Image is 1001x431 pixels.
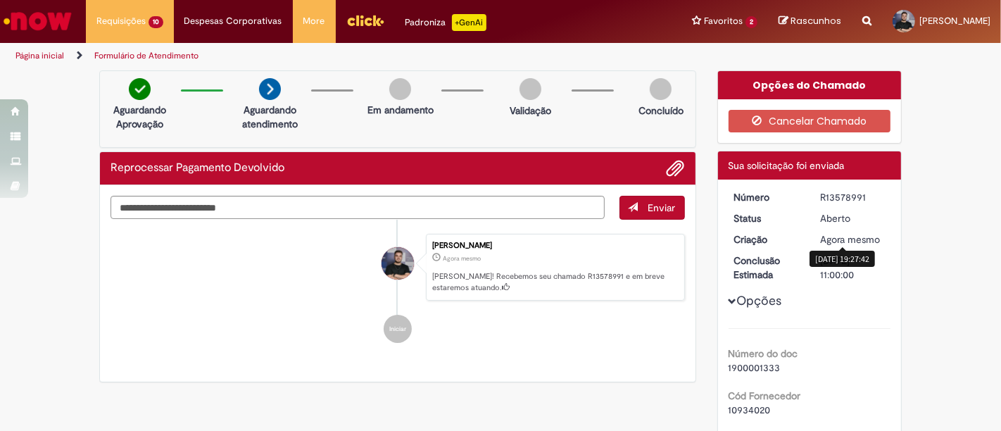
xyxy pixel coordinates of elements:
[94,50,199,61] a: Formulário de Atendimento
[729,404,771,416] span: 10934020
[791,14,841,27] span: Rascunhos
[704,14,743,28] span: Favoritos
[259,78,281,100] img: arrow-next.png
[382,247,414,280] div: Lucas Alexandre Grahl Ribeiro
[15,50,64,61] a: Página inicial
[443,254,481,263] time: 29/09/2025 19:27:42
[729,347,798,360] b: Número do doc
[745,16,757,28] span: 2
[111,234,685,301] li: Lucas Alexandre Grahl Ribeiro
[729,159,845,172] span: Sua solicitação foi enviada
[820,211,886,225] div: Aberto
[820,232,886,246] div: 29/09/2025 19:27:42
[619,196,685,220] button: Enviar
[432,242,677,250] div: [PERSON_NAME]
[919,15,990,27] span: [PERSON_NAME]
[443,254,481,263] span: Agora mesmo
[303,14,325,28] span: More
[367,103,434,117] p: Em andamento
[729,110,891,132] button: Cancelar Chamado
[184,14,282,28] span: Despesas Corporativas
[236,103,304,131] p: Aguardando atendimento
[820,233,880,246] span: Agora mesmo
[510,104,551,118] p: Validação
[724,211,810,225] dt: Status
[718,71,902,99] div: Opções do Chamado
[820,190,886,204] div: R13578991
[650,78,672,100] img: img-circle-grey.png
[520,78,541,100] img: img-circle-grey.png
[106,103,174,131] p: Aguardando Aprovação
[432,271,677,293] p: [PERSON_NAME]! Recebemos seu chamado R13578991 e em breve estaremos atuando.
[96,14,146,28] span: Requisições
[11,43,657,69] ul: Trilhas de página
[389,78,411,100] img: img-circle-grey.png
[1,7,74,35] img: ServiceNow
[724,190,810,204] dt: Número
[667,159,685,177] button: Adicionar anexos
[648,201,676,214] span: Enviar
[452,14,486,31] p: +GenAi
[729,389,801,402] b: Cód Fornecedor
[779,15,841,28] a: Rascunhos
[724,254,810,282] dt: Conclusão Estimada
[724,232,810,246] dt: Criação
[810,251,875,267] div: [DATE] 19:27:42
[149,16,163,28] span: 10
[638,104,684,118] p: Concluído
[111,196,605,219] textarea: Digite sua mensagem aqui...
[729,361,781,374] span: 1900001333
[111,162,284,175] h2: Reprocessar Pagamento Devolvido Histórico de tíquete
[346,10,384,31] img: click_logo_yellow_360x200.png
[129,78,151,100] img: check-circle-green.png
[111,220,685,358] ul: Histórico de tíquete
[405,14,486,31] div: Padroniza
